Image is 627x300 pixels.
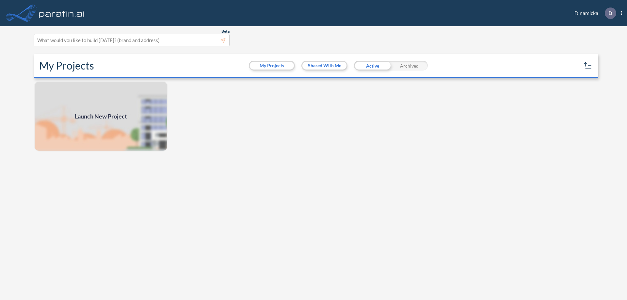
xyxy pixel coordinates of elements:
[583,60,593,71] button: sort
[608,10,612,16] p: D
[354,61,391,71] div: Active
[75,112,127,121] span: Launch New Project
[38,7,86,20] img: logo
[34,81,168,151] a: Launch New Project
[221,29,230,34] span: Beta
[34,81,168,151] img: add
[250,62,294,70] button: My Projects
[39,59,94,72] h2: My Projects
[565,8,622,19] div: Dinamicka
[391,61,428,71] div: Archived
[302,62,346,70] button: Shared With Me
